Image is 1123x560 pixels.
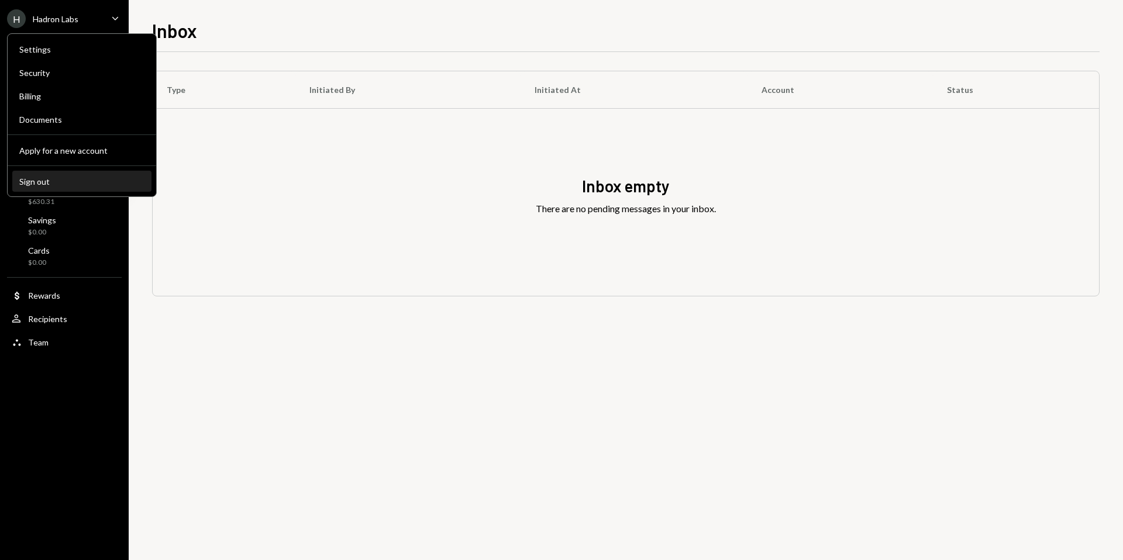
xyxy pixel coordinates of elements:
[12,62,151,83] a: Security
[28,246,50,255] div: Cards
[19,44,144,54] div: Settings
[933,71,1099,109] th: Status
[28,227,56,237] div: $0.00
[33,14,78,24] div: Hadron Labs
[7,308,122,329] a: Recipients
[12,85,151,106] a: Billing
[19,146,144,155] div: Apply for a new account
[28,215,56,225] div: Savings
[7,242,122,270] a: Cards$0.00
[295,71,521,109] th: Initiated By
[28,258,50,268] div: $0.00
[19,68,144,78] div: Security
[153,71,295,109] th: Type
[7,212,122,240] a: Savings$0.00
[28,291,60,300] div: Rewards
[28,197,63,207] div: $630.31
[152,19,197,42] h1: Inbox
[7,9,26,28] div: H
[19,115,144,125] div: Documents
[582,175,670,198] div: Inbox empty
[19,177,144,186] div: Sign out
[747,71,933,109] th: Account
[28,314,67,324] div: Recipients
[12,39,151,60] a: Settings
[28,337,49,347] div: Team
[12,109,151,130] a: Documents
[12,140,151,161] button: Apply for a new account
[521,71,747,109] th: Initiated At
[19,91,144,101] div: Billing
[536,202,716,216] div: There are no pending messages in your inbox.
[12,171,151,192] button: Sign out
[7,331,122,352] a: Team
[7,285,122,306] a: Rewards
